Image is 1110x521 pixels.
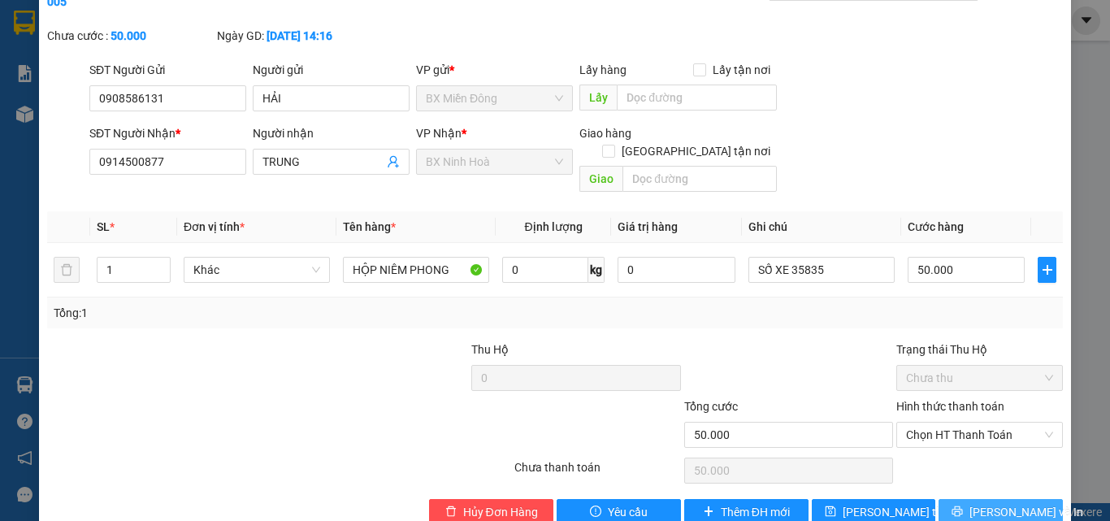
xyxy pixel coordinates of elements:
[426,150,563,174] span: BX Ninh Hoà
[253,124,410,142] div: Người nhận
[908,220,964,233] span: Cước hàng
[896,341,1063,358] div: Trạng thái Thu Hộ
[471,343,509,356] span: Thu Hộ
[97,220,110,233] span: SL
[1038,263,1056,276] span: plus
[463,503,538,521] span: Hủy Đơn Hàng
[267,29,332,42] b: [DATE] 14:16
[588,257,605,283] span: kg
[112,69,216,123] li: VP BX Phía Nam [GEOGRAPHIC_DATA]
[513,458,683,487] div: Chưa thanh toán
[969,503,1083,521] span: [PERSON_NAME] và In
[8,8,236,39] li: Cúc Tùng
[618,220,678,233] span: Giá trị hàng
[89,61,246,79] div: SĐT Người Gửi
[579,63,627,76] span: Lấy hàng
[416,127,462,140] span: VP Nhận
[54,304,430,322] div: Tổng: 1
[184,220,245,233] span: Đơn vị tính
[47,27,214,45] div: Chưa cước :
[445,506,457,519] span: delete
[217,27,384,45] div: Ngày GD:
[608,503,648,521] span: Yêu cầu
[8,90,20,102] span: environment
[416,61,573,79] div: VP gửi
[579,166,622,192] span: Giao
[253,61,410,79] div: Người gửi
[54,257,80,283] button: delete
[952,506,963,519] span: printer
[579,85,617,111] span: Lấy
[615,142,777,160] span: [GEOGRAPHIC_DATA] tận nơi
[622,166,777,192] input: Dọc đường
[896,400,1004,413] label: Hình thức thanh toán
[426,86,563,111] span: BX Miền Đông
[906,423,1053,447] span: Chọn HT Thanh Toán
[8,69,112,87] li: VP BX Miền Đông
[590,506,601,519] span: exclamation-circle
[343,257,489,283] input: VD: Bàn, Ghế
[742,211,901,243] th: Ghi chú
[748,257,895,283] input: Ghi Chú
[387,155,400,168] span: user-add
[721,503,790,521] span: Thêm ĐH mới
[524,220,582,233] span: Định lượng
[8,89,85,120] b: 339 Đinh Bộ Lĩnh, P26
[1038,257,1056,283] button: plus
[843,503,973,521] span: [PERSON_NAME] thay đổi
[89,124,246,142] div: SĐT Người Nhận
[825,506,836,519] span: save
[617,85,777,111] input: Dọc đường
[703,506,714,519] span: plus
[111,29,146,42] b: 50.000
[193,258,320,282] span: Khác
[684,400,738,413] span: Tổng cước
[579,127,631,140] span: Giao hàng
[343,220,396,233] span: Tên hàng
[906,366,1053,390] span: Chưa thu
[706,61,777,79] span: Lấy tận nơi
